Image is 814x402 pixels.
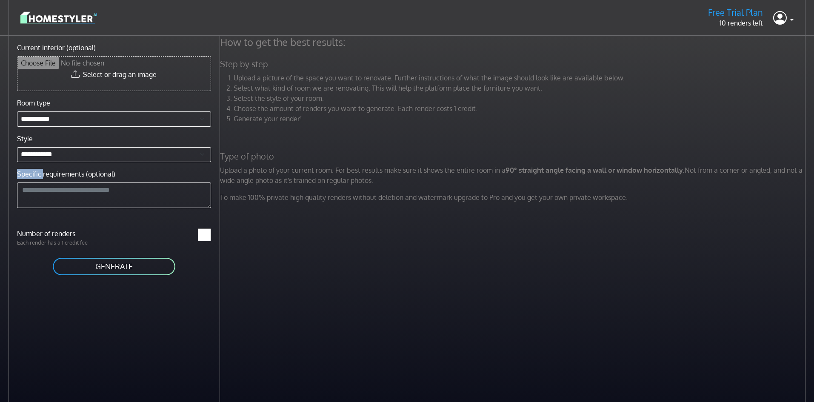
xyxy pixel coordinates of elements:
[17,169,115,179] label: Specific requirements (optional)
[17,43,96,53] label: Current interior (optional)
[12,239,114,247] p: Each render has a 1 credit fee
[234,83,808,93] li: Select what kind of room we are renovating. This will help the platform place the furniture you w...
[215,165,813,185] p: Upload a photo of your current room. For best results make sure it shows the entire room in a Not...
[215,59,813,69] h5: Step by step
[12,228,114,239] label: Number of renders
[215,151,813,162] h5: Type of photo
[234,73,808,83] li: Upload a picture of the space you want to renovate. Further instructions of what the image should...
[20,10,97,25] img: logo-3de290ba35641baa71223ecac5eacb59cb85b4c7fdf211dc9aaecaaee71ea2f8.svg
[17,98,50,108] label: Room type
[234,93,808,103] li: Select the style of your room.
[506,166,685,174] strong: 90° straight angle facing a wall or window horizontally.
[708,7,763,18] h5: Free Trial Plan
[708,18,763,28] p: 10 renders left
[215,36,813,48] h4: How to get the best results:
[234,103,808,114] li: Choose the amount of renders you want to generate. Each render costs 1 credit.
[234,114,808,124] li: Generate your render!
[52,257,176,276] button: GENERATE
[17,134,33,144] label: Style
[215,192,813,202] p: To make 100% private high quality renders without deletion and watermark upgrade to Pro and you g...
